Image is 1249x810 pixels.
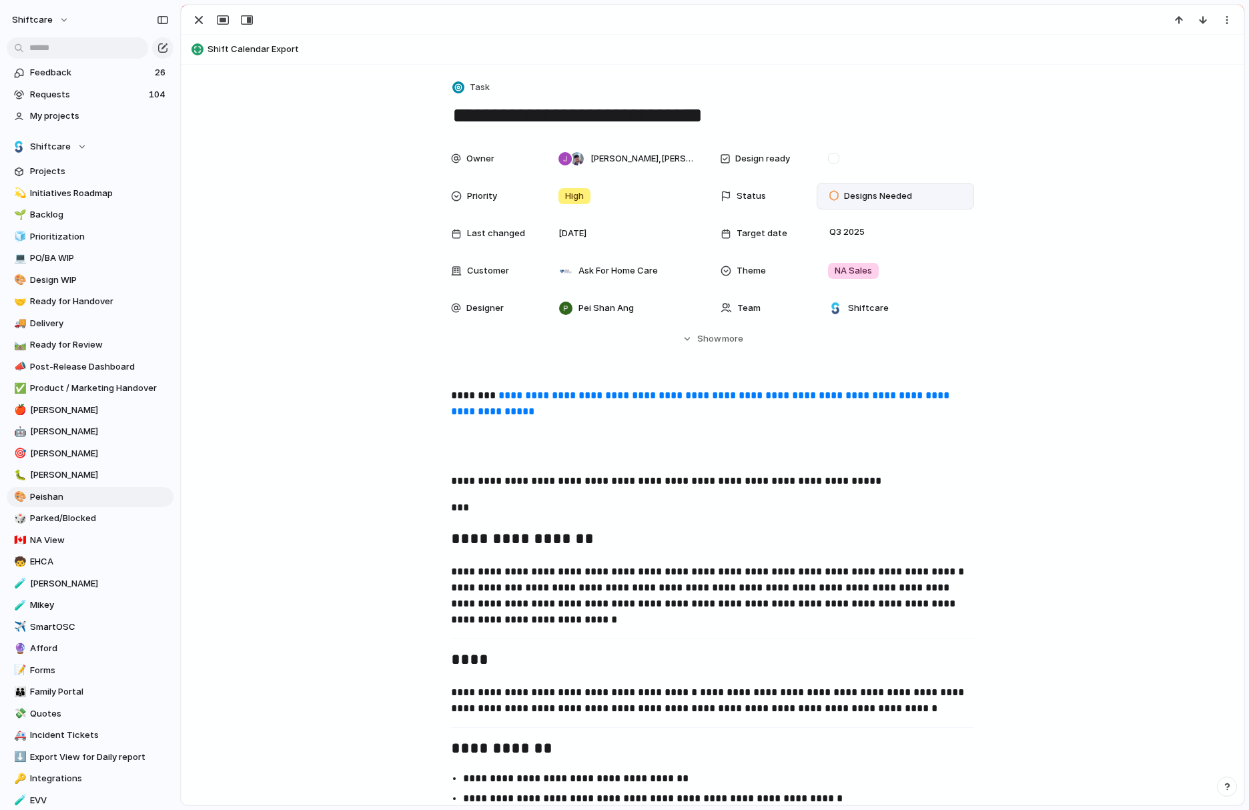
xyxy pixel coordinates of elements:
[30,447,169,460] span: [PERSON_NAME]
[835,264,872,278] span: NA Sales
[12,360,25,374] button: 📣
[467,189,497,203] span: Priority
[12,598,25,612] button: 🧪
[12,425,25,438] button: 🤖
[30,534,169,547] span: NA View
[12,404,25,417] button: 🍎
[12,447,25,460] button: 🎯
[14,685,23,700] div: 👪
[12,621,25,634] button: ✈️
[14,294,23,310] div: 🤝
[14,424,23,440] div: 🤖
[30,274,169,287] span: Design WIP
[7,227,173,247] a: 🧊Prioritization
[451,327,974,351] button: Showmore
[30,642,169,655] span: Afford
[7,508,173,528] div: 🎲Parked/Blocked
[30,729,169,742] span: Incident Tickets
[12,534,25,547] button: 🇨🇦
[30,707,169,721] span: Quotes
[12,707,25,721] button: 💸
[14,251,23,266] div: 💻
[30,109,169,123] span: My projects
[7,617,173,637] a: ✈️SmartOSC
[30,140,71,153] span: Shiftcare
[7,422,173,442] a: 🤖[PERSON_NAME]
[12,555,25,568] button: 🧒
[722,332,743,346] span: more
[7,595,173,615] a: 🧪Mikey
[14,272,23,288] div: 🎨
[737,264,766,278] span: Theme
[558,227,586,240] span: [DATE]
[7,137,173,157] button: Shiftcare
[6,9,76,31] button: shiftcare
[7,465,173,485] a: 🐛[PERSON_NAME]
[149,88,168,101] span: 104
[30,425,169,438] span: [PERSON_NAME]
[7,661,173,681] div: 📝Forms
[30,468,169,482] span: [PERSON_NAME]
[467,264,509,278] span: Customer
[735,152,790,165] span: Design ready
[12,208,25,222] button: 🌱
[7,205,173,225] div: 🌱Backlog
[14,793,23,808] div: 🧪
[848,302,889,315] span: Shiftcare
[466,302,504,315] span: Designer
[7,769,173,789] a: 🔑Integrations
[12,794,25,807] button: 🧪
[7,63,173,83] a: Feedback26
[30,512,169,525] span: Parked/Blocked
[12,252,25,265] button: 💻
[737,302,761,315] span: Team
[14,359,23,374] div: 📣
[14,532,23,548] div: 🇨🇦
[14,511,23,526] div: 🎲
[14,316,23,331] div: 🚚
[207,43,1238,56] span: Shift Calendar Export
[470,81,490,94] span: Task
[7,183,173,204] div: 💫Initiatives Roadmap
[30,187,169,200] span: Initiatives Roadmap
[7,682,173,702] a: 👪Family Portal
[7,552,173,572] div: 🧒EHCA
[7,357,173,377] a: 📣Post-Release Dashboard
[14,706,23,721] div: 💸
[12,338,25,352] button: 🛤️
[12,295,25,308] button: 🤝
[7,400,173,420] div: 🍎[PERSON_NAME]
[30,555,169,568] span: EHCA
[12,751,25,764] button: ⬇️
[7,292,173,312] a: 🤝Ready for Handover
[14,446,23,461] div: 🎯
[7,248,173,268] div: 💻PO/BA WIP
[7,747,173,767] a: ⬇️Export View for Daily report
[30,664,169,677] span: Forms
[466,152,494,165] span: Owner
[7,335,173,355] a: 🛤️Ready for Review
[590,152,693,165] span: [PERSON_NAME] , [PERSON_NAME]
[7,725,173,745] a: 🚑Incident Tickets
[7,639,173,659] div: 🔮Afford
[737,227,787,240] span: Target date
[14,641,23,657] div: 🔮
[14,771,23,787] div: 🔑
[844,189,912,203] span: Designs Needed
[155,66,168,79] span: 26
[30,88,145,101] span: Requests
[30,685,169,699] span: Family Portal
[7,378,173,398] a: ✅Product / Marketing Handover
[12,772,25,785] button: 🔑
[12,317,25,330] button: 🚚
[14,229,23,244] div: 🧊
